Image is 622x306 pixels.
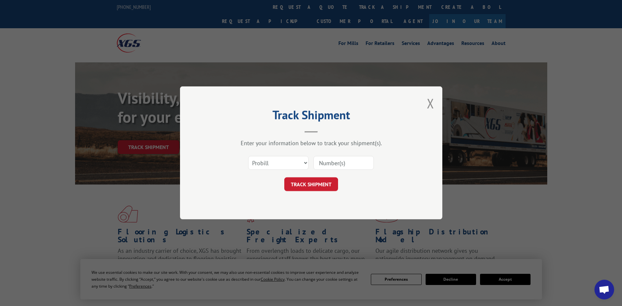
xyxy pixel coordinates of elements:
div: Enter your information below to track your shipment(s). [213,140,410,147]
h2: Track Shipment [213,110,410,123]
button: Close modal [427,95,434,112]
div: Open chat [594,280,614,299]
button: TRACK SHIPMENT [284,178,338,191]
input: Number(s) [313,156,374,170]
